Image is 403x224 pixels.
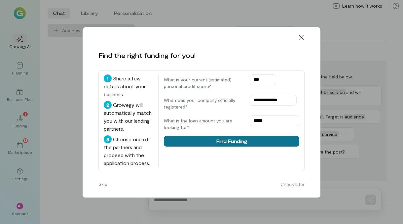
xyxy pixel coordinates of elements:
[276,179,309,190] button: Check later
[104,74,153,98] div: Share a few details about your business.
[164,97,243,110] label: When was your company officially registered?
[104,135,112,143] div: 3
[164,136,299,147] button: Find Funding
[104,101,112,109] div: 2
[104,74,112,82] div: 1
[164,117,243,131] label: What is the loan amount you are looking for?
[94,179,111,190] button: Skip
[104,101,153,133] div: Growegy will automatically match you with our lending partners.
[98,51,196,60] div: Find the right funding for you!
[164,76,243,90] label: What is your current (estimated) personal credit score?
[104,135,153,167] div: Choose one of the partners and proceed with the application process.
